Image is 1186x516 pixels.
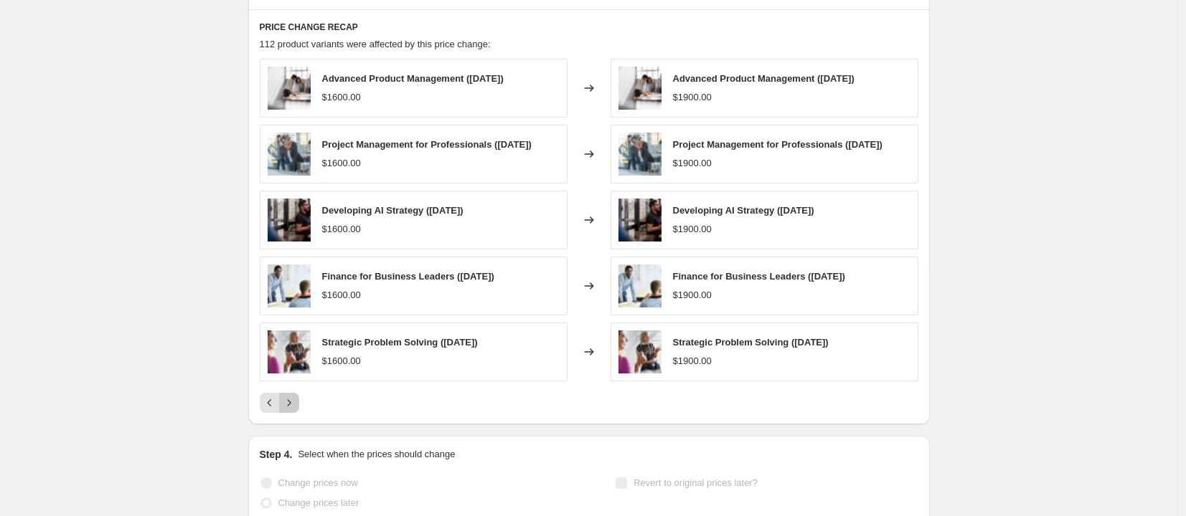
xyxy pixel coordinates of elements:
span: Finance for Business Leaders ([DATE]) [322,271,494,282]
img: HERO_BUS101_FinanceBusinessLeaders_612387400_Edit_Drupal_0_80x.jpg [268,264,311,307]
span: Developing AI Strategy ([DATE]) [322,205,463,216]
span: Project Management for Professionals ([DATE]) [322,139,532,150]
img: RMIT_ONLINE_DAY2_01_DESIGN_0503_ae061e9a-8e40-44e7-b11f-f05bf5f2ce9e_80x.jpg [618,199,662,242]
img: HERO_DTR202_AdvancedProductManagement_1147694105_web_2_80x.jpg [268,67,311,110]
div: $1900.00 [673,156,712,171]
button: Previous [260,393,280,413]
span: Revert to original prices later? [634,477,758,488]
div: $1900.00 [673,288,712,302]
span: Finance for Business Leaders ([DATE]) [673,271,845,282]
div: $1600.00 [322,354,361,368]
div: $1600.00 [322,156,361,171]
span: Advanced Product Management ([DATE]) [322,73,504,84]
img: HERO_PRO101_PM_for_Professionals_758165221_2000x1000px_Drupal_bb865928-3a90-4c2b-95ac-f6c531164df... [268,133,311,176]
span: Advanced Product Management ([DATE]) [673,73,855,84]
span: Strategic Problem Solving ([DATE]) [673,337,829,348]
img: HERO_PRO101_PM_for_Professionals_758165221_2000x1000px_Drupal_bb865928-3a90-4c2b-95ac-f6c531164df... [618,133,662,176]
h6: PRICE CHANGE RECAP [260,21,918,33]
span: 112 product variants were affected by this price change: [260,39,491,49]
div: $1900.00 [673,354,712,368]
nav: Pagination [260,393,299,413]
img: iStock-1126834758_EDIT_Drupal_80x.jpg [268,330,311,373]
button: Next [279,393,299,413]
span: Project Management for Professionals ([DATE]) [673,139,883,150]
img: RMIT_ONLINE_DAY2_01_DESIGN_0503_ae061e9a-8e40-44e7-b11f-f05bf5f2ce9e_80x.jpg [268,199,311,242]
div: $1600.00 [322,90,361,105]
img: HERO_DTR202_AdvancedProductManagement_1147694105_web_2_80x.jpg [618,67,662,110]
span: Change prices now [278,477,358,488]
div: $1600.00 [322,222,361,236]
span: Developing AI Strategy ([DATE]) [673,205,814,216]
div: $1900.00 [673,90,712,105]
span: Change prices later [278,497,359,508]
img: iStock-1126834758_EDIT_Drupal_80x.jpg [618,330,662,373]
span: Strategic Problem Solving ([DATE]) [322,337,478,348]
p: Select when the prices should change [298,447,455,462]
div: $1600.00 [322,288,361,302]
div: $1900.00 [673,222,712,236]
h2: Step 4. [260,447,293,462]
img: HERO_BUS101_FinanceBusinessLeaders_612387400_Edit_Drupal_0_80x.jpg [618,264,662,307]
